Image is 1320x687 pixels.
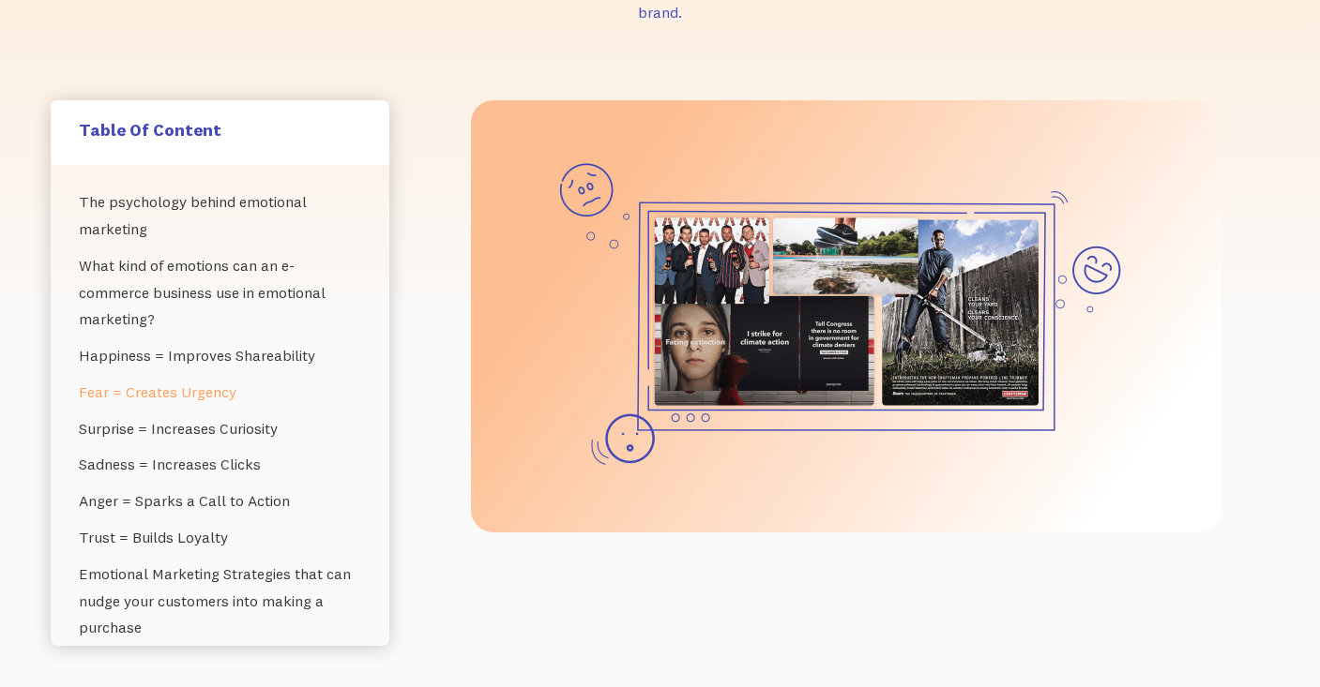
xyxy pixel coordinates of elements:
[79,119,361,141] h5: Table Of Content
[79,411,361,447] a: Surprise = Increases Curiosity
[79,446,361,483] a: Sadness = Increases Clicks
[79,374,361,411] a: Fear = Creates Urgency
[79,556,361,646] a: Emotional Marketing Strategies that can nudge your customers into making a purchase
[79,519,361,556] a: Trust = Builds Loyalty
[79,184,361,247] a: The psychology behind emotional marketing
[79,337,361,374] a: Happiness = Improves Shareability
[79,247,361,337] a: What kind of emotions can an e-commerce business use in emotional marketing?
[79,483,361,519] a: Anger = Sparks a Call to Action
